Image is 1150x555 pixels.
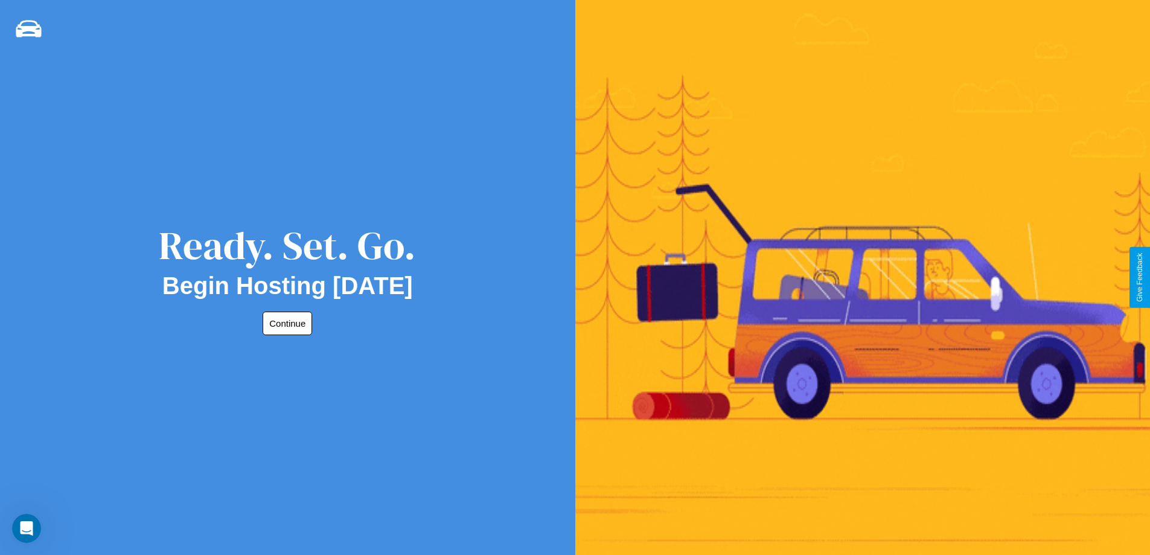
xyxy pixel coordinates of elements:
div: Ready. Set. Go. [159,219,416,272]
button: Continue [263,312,312,335]
h2: Begin Hosting [DATE] [162,272,413,300]
iframe: Intercom live chat [12,514,41,543]
div: Give Feedback [1136,253,1144,302]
